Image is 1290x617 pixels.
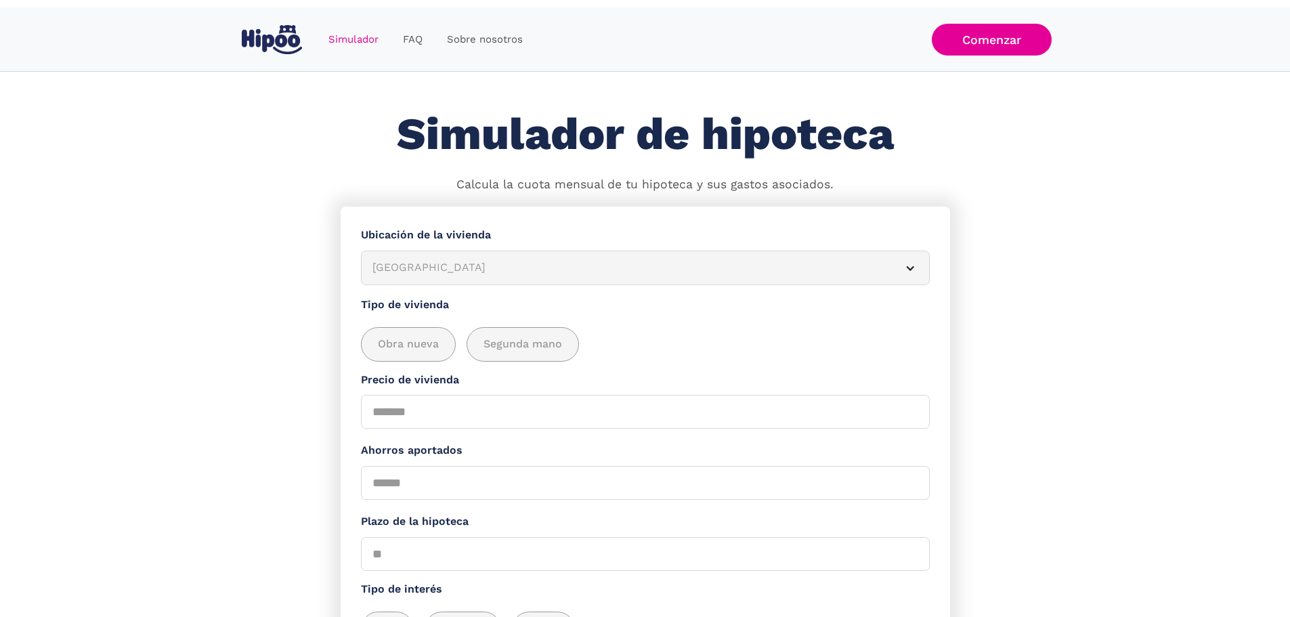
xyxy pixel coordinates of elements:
label: Plazo de la hipoteca [361,513,930,530]
span: Obra nueva [378,336,439,353]
a: Sobre nosotros [435,26,535,53]
a: Simulador [316,26,391,53]
a: home [239,20,305,60]
p: Calcula la cuota mensual de tu hipoteca y sus gastos asociados. [456,176,834,194]
span: Segunda mano [483,336,562,353]
a: Comenzar [932,24,1052,56]
label: Tipo de interés [361,581,930,598]
a: FAQ [391,26,435,53]
div: add_description_here [361,327,930,362]
label: Ahorros aportados [361,442,930,459]
div: [GEOGRAPHIC_DATA] [372,259,886,276]
label: Tipo de vivienda [361,297,930,314]
label: Ubicación de la vivienda [361,227,930,244]
h1: Simulador de hipoteca [397,110,894,159]
label: Precio de vivienda [361,372,930,389]
article: [GEOGRAPHIC_DATA] [361,251,930,285]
